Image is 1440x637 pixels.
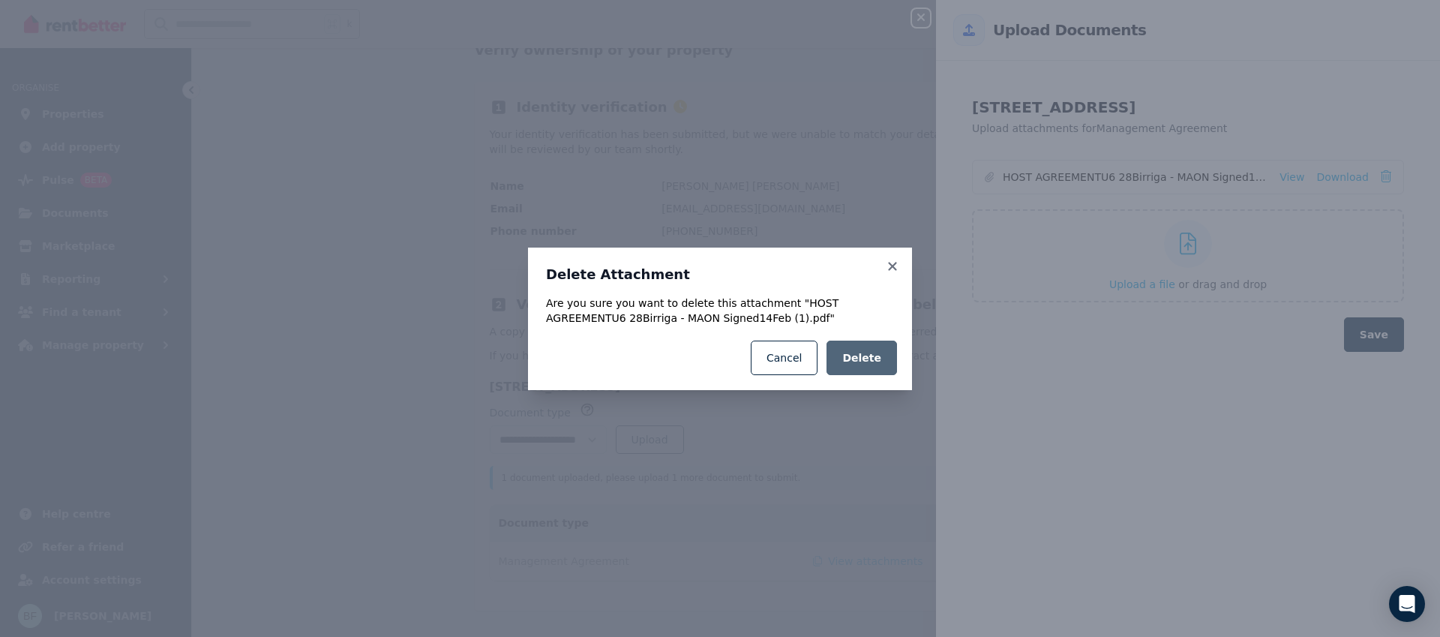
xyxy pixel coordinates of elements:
h3: Delete Attachment [546,266,894,284]
button: Delete [826,341,897,375]
div: Open Intercom Messenger [1389,586,1425,622]
div: Are you sure you want to delete this attachment " HOST AGREEMENTU6 28Birriga - MAON Signed14Feb (... [546,296,894,326]
span: Delete [842,350,881,365]
button: Cancel [751,341,817,375]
